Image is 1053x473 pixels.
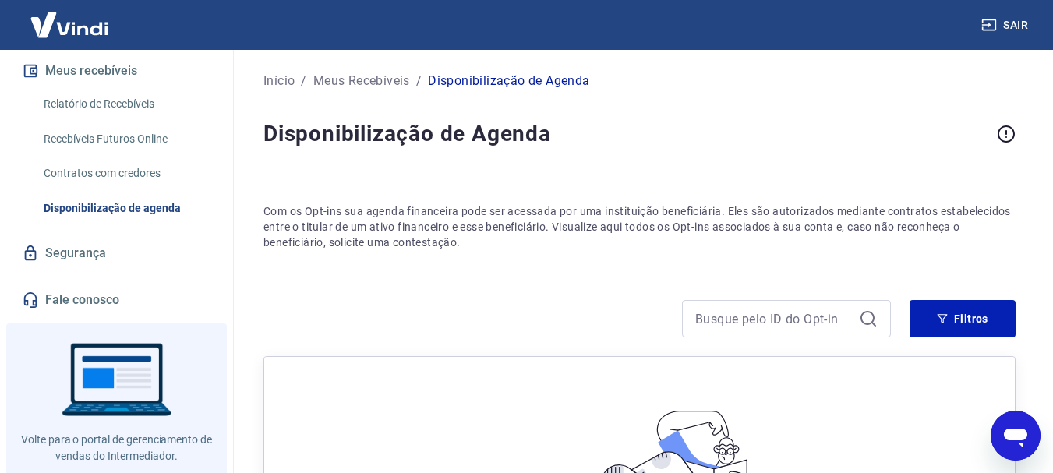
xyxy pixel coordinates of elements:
p: / [416,72,422,90]
h4: Disponibilização de Agenda [263,118,991,150]
a: Recebíveis Futuros Online [37,123,214,155]
button: Meus recebíveis [19,54,214,88]
p: / [301,72,306,90]
a: Disponibilização de agenda [37,192,214,224]
input: Busque pelo ID do Opt-in [695,307,853,330]
a: Contratos com credores [37,157,214,189]
img: Vindi [19,1,120,48]
p: Disponibilização de Agenda [428,72,589,90]
p: Com os Opt-ins sua agenda financeira pode ser acessada por uma instituição beneficiária. Eles são... [263,203,1016,250]
a: Segurança [19,236,214,270]
a: Meus Recebíveis [313,72,410,90]
a: Fale conosco [19,283,214,317]
button: Sair [978,11,1034,40]
iframe: Botão para abrir a janela de mensagens [991,411,1041,461]
button: Filtros [910,300,1016,337]
a: Relatório de Recebíveis [37,88,214,120]
a: Início [263,72,295,90]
